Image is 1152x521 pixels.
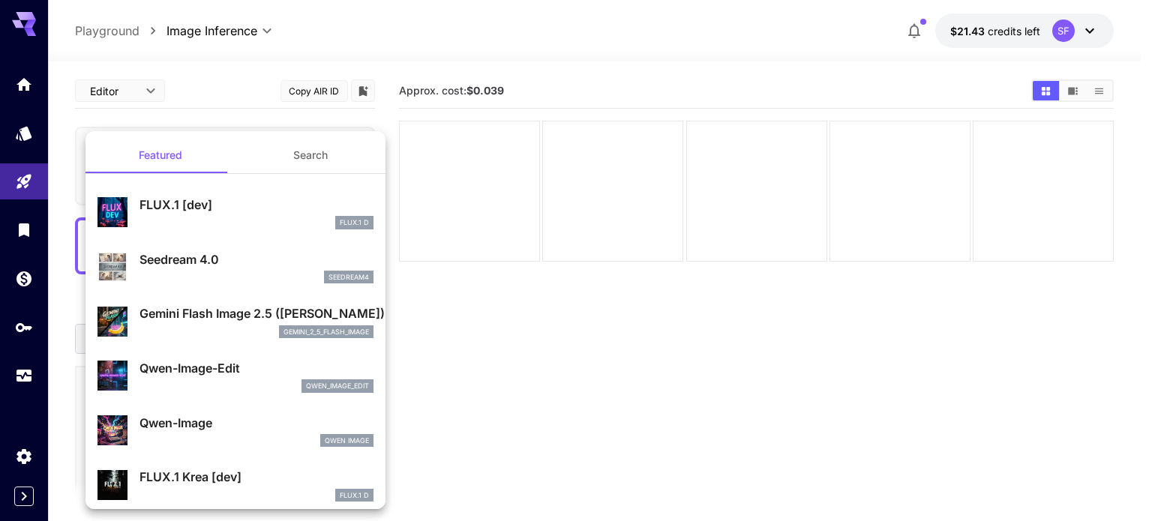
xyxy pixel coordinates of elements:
p: Seedream 4.0 [139,250,373,268]
div: FLUX.1 Krea [dev]FLUX.1 D [97,462,373,508]
p: qwen_image_edit [306,381,369,391]
button: Featured [85,137,235,173]
div: Qwen-ImageQwen Image [97,408,373,454]
div: Qwen-Image-Editqwen_image_edit [97,353,373,399]
p: Gemini Flash Image 2.5 ([PERSON_NAME]) [139,304,373,322]
p: Qwen-Image [139,414,373,432]
p: Qwen Image [325,436,369,446]
p: FLUX.1 D [340,217,369,228]
div: Gemini Flash Image 2.5 ([PERSON_NAME])gemini_2_5_flash_image [97,298,373,344]
p: seedream4 [328,272,369,283]
p: FLUX.1 D [340,490,369,501]
button: Search [235,137,385,173]
div: FLUX.1 [dev]FLUX.1 D [97,190,373,235]
p: FLUX.1 [dev] [139,196,373,214]
p: Qwen-Image-Edit [139,359,373,377]
div: Seedream 4.0seedream4 [97,244,373,290]
p: FLUX.1 Krea [dev] [139,468,373,486]
p: gemini_2_5_flash_image [283,327,369,337]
